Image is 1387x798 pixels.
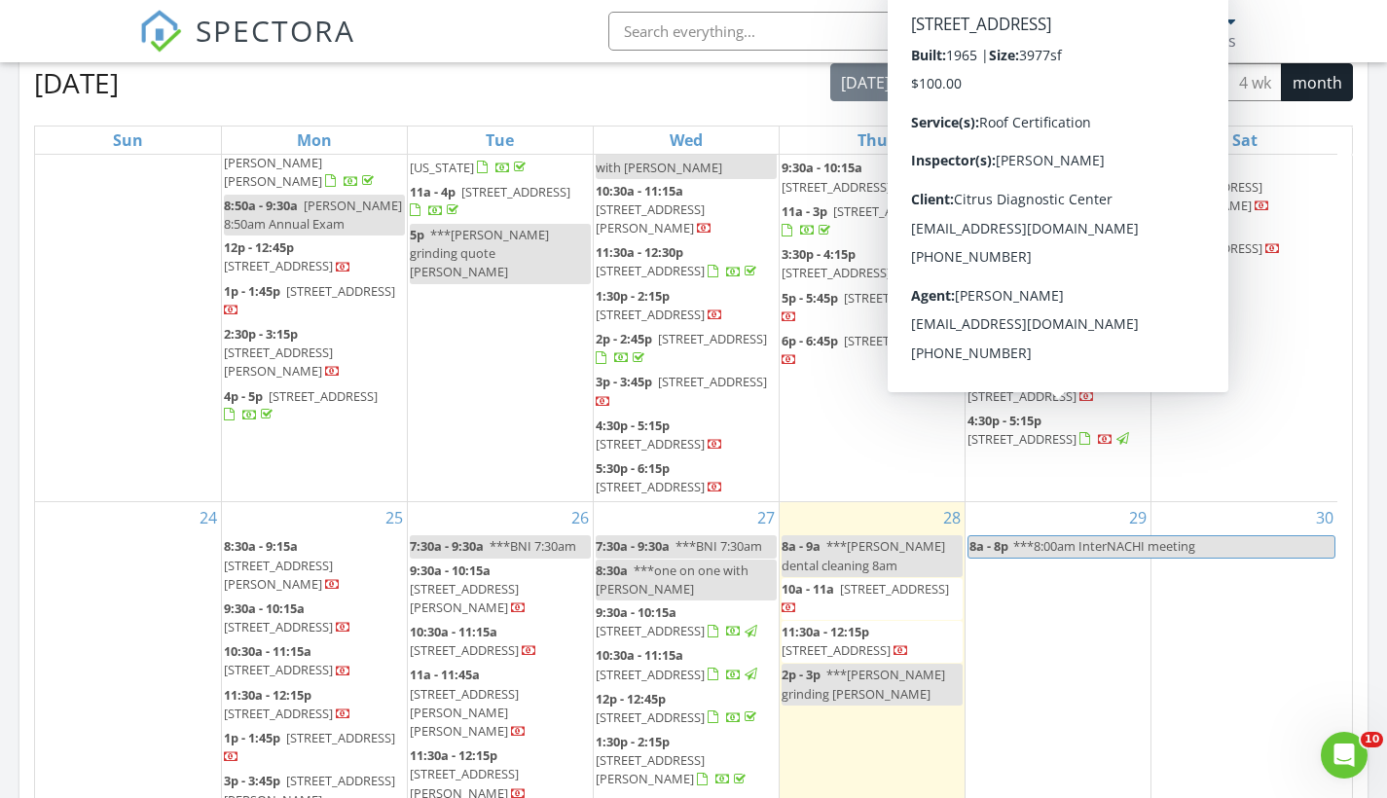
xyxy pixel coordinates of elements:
[596,371,777,413] a: 3p - 3:45p [STREET_ADDRESS]
[410,746,497,764] span: 11:30a - 12:15p
[410,139,570,175] a: 9a - 10a [STREET_ADDRESS][US_STATE]
[410,623,497,640] span: 10:30a - 11:15a
[782,287,963,329] a: 5p - 5:45p [STREET_ADDRESS]
[1153,221,1223,238] span: 11a - 11:45a
[596,644,777,686] a: 10:30a - 11:15a [STREET_ADDRESS]
[939,502,965,533] a: Go to August 28, 2025
[596,373,767,409] a: 3p - 3:45p [STREET_ADDRESS]
[596,751,705,787] span: [STREET_ADDRESS][PERSON_NAME]
[967,244,1041,262] span: 1:30p - 2:15p
[854,127,892,154] a: Thursday
[224,238,294,256] span: 12p - 12:45p
[224,282,280,300] span: 1p - 1:45p
[1228,127,1261,154] a: Saturday
[224,729,395,765] a: 1p - 1:45p [STREET_ADDRESS]
[224,661,333,678] span: [STREET_ADDRESS]
[286,282,395,300] span: [STREET_ADDRESS]
[967,410,1149,452] a: 4:30p - 5:15p [STREET_ADDRESS]
[1321,732,1368,779] iframe: Intercom live chat
[596,733,749,787] a: 1:30p - 2:15p [STREET_ADDRESS][PERSON_NAME]
[782,245,856,263] span: 3:30p - 4:15p
[782,537,821,555] span: 8a - 9a
[596,688,777,730] a: 12p - 12:45p [STREET_ADDRESS]
[596,373,652,390] span: 3p - 3:45p
[967,220,1077,237] span: [STREET_ADDRESS]
[1163,63,1229,101] button: cal wk
[1153,219,1335,261] a: 11a - 11:45a [STREET_ADDRESS]
[224,684,405,726] a: 11:30a - 12:15p [STREET_ADDRESS]
[224,325,298,343] span: 2:30p - 3:15p
[139,26,355,67] a: SPECTORA
[596,328,777,370] a: 2p - 2:45p [STREET_ADDRESS]
[1125,502,1150,533] a: Go to August 29, 2025
[782,200,963,242] a: 11a - 3p [STREET_ADDRESS]
[782,159,909,195] a: 9:30a - 10:15a [STREET_ADDRESS]
[224,114,405,194] a: [STREET_ADDRESS][PERSON_NAME][PERSON_NAME]
[224,116,378,190] a: [STREET_ADDRESS][PERSON_NAME][PERSON_NAME]
[382,502,407,533] a: Go to August 25, 2025
[1013,537,1195,555] span: ***8:00am InterNACHI meeting
[967,159,1095,195] a: 11a - 11:45a [STREET_ADDRESS]
[967,201,1048,219] span: 12:30p - 1:30p
[221,81,407,502] td: Go to August 18, 2025
[596,435,705,453] span: [STREET_ADDRESS]
[410,580,519,616] span: [STREET_ADDRESS][PERSON_NAME]
[224,385,405,427] a: 4p - 5p [STREET_ADDRESS]
[782,623,869,640] span: 11:30a - 12:15p
[658,373,767,390] span: [STREET_ADDRESS]
[224,598,405,639] a: 9:30a - 10:15a [STREET_ADDRESS]
[1153,239,1262,257] span: [STREET_ADDRESS]
[782,332,838,349] span: 6p - 6:45p
[1153,159,1223,176] span: 10a - 10:45a
[196,10,355,51] span: SPECTORA
[967,159,1038,176] span: 11a - 11:45a
[967,263,1077,299] span: [STREET_ADDRESS][PERSON_NAME]
[224,642,311,660] span: 10:30a - 11:15a
[224,727,405,769] a: 1p - 1:45p [STREET_ADDRESS]
[596,733,670,750] span: 1:30p - 2:15p
[410,137,591,179] a: 9a - 10a [STREET_ADDRESS][US_STATE]
[410,181,591,223] a: 11a - 4p [STREET_ADDRESS]
[782,537,945,573] span: ***[PERSON_NAME] dental cleaning 8am
[596,562,748,598] span: ***one on one with [PERSON_NAME]
[967,177,1077,195] span: [STREET_ADDRESS]
[596,690,666,707] span: 12p - 12:45p
[461,183,570,200] span: [STREET_ADDRESS]
[410,562,527,616] a: 9:30a - 10:15a [STREET_ADDRESS][PERSON_NAME]
[913,62,959,102] button: Previous month
[967,242,1149,304] a: 1:30p - 2:15p [STREET_ADDRESS][PERSON_NAME]
[596,646,683,664] span: 10:30a - 11:15a
[224,537,298,555] span: 8:30a - 9:15a
[596,330,652,347] span: 2p - 2:45p
[35,81,221,502] td: Go to August 17, 2025
[224,772,280,789] span: 3p - 3:45p
[782,178,891,196] span: [STREET_ADDRESS]
[967,368,1095,404] a: 3:30p - 4:15p [STREET_ADDRESS]
[596,262,705,279] span: [STREET_ADDRESS]
[596,415,777,456] a: 4:30p - 5:15p [STREET_ADDRESS]
[596,417,723,453] a: 4:30p - 5:15p [STREET_ADDRESS]
[782,580,834,598] span: 10a - 11a
[196,502,221,533] a: Go to August 24, 2025
[596,243,683,261] span: 11:30a - 12:30p
[224,282,395,318] a: 1p - 1:45p [STREET_ADDRESS]
[410,183,456,200] span: 11a - 4p
[224,323,405,384] a: 2:30p - 3:15p [STREET_ADDRESS][PERSON_NAME]
[782,202,942,238] a: 11a - 3p [STREET_ADDRESS]
[410,183,570,219] a: 11a - 4p [STREET_ADDRESS]
[1153,157,1335,218] a: 10a - 10:45a [STREET_ADDRESS][PERSON_NAME]
[967,307,1041,324] span: 2:30p - 3:15p
[224,557,333,593] span: [STREET_ADDRESS][PERSON_NAME]
[596,287,670,305] span: 1:30p - 2:15p
[967,307,1121,361] a: 2:30p - 3:15p [STREET_ADDRESS][PERSON_NAME]
[596,200,705,236] span: [STREET_ADDRESS][PERSON_NAME]
[596,666,705,683] span: [STREET_ADDRESS]
[224,257,333,274] span: [STREET_ADDRESS]
[224,197,402,233] span: [PERSON_NAME] 8:50am Annual Exam
[410,685,519,740] span: [STREET_ADDRESS][PERSON_NAME][PERSON_NAME]
[224,642,351,678] a: 10:30a - 11:15a [STREET_ADDRESS]
[782,580,949,616] a: 10a - 11a [STREET_ADDRESS]
[967,325,1077,361] span: [STREET_ADDRESS][PERSON_NAME]
[1105,63,1164,101] button: week
[967,387,1077,405] span: [STREET_ADDRESS]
